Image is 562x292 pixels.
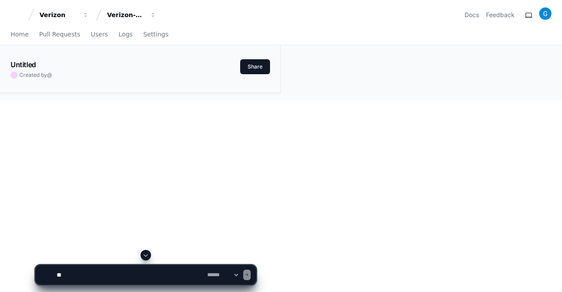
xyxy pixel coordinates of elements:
[19,72,52,79] span: Created by
[91,32,108,37] span: Users
[486,11,515,19] button: Feedback
[107,11,145,19] div: Verizon-Clarify-Customer-Management
[119,25,133,45] a: Logs
[91,25,108,45] a: Users
[143,25,168,45] a: Settings
[40,11,77,19] div: Verizon
[539,7,551,20] img: ACg8ocLgD4B0PbMnFCRezSs6CxZErLn06tF4Svvl2GU3TFAxQEAh9w=s96-c
[143,32,168,37] span: Settings
[36,7,92,23] button: Verizon
[11,32,29,37] span: Home
[39,25,80,45] a: Pull Requests
[465,11,479,19] a: Docs
[240,59,270,74] button: Share
[47,72,52,78] span: @
[39,32,80,37] span: Pull Requests
[119,32,133,37] span: Logs
[11,59,36,70] h1: Untitled
[104,7,160,23] button: Verizon-Clarify-Customer-Management
[11,25,29,45] a: Home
